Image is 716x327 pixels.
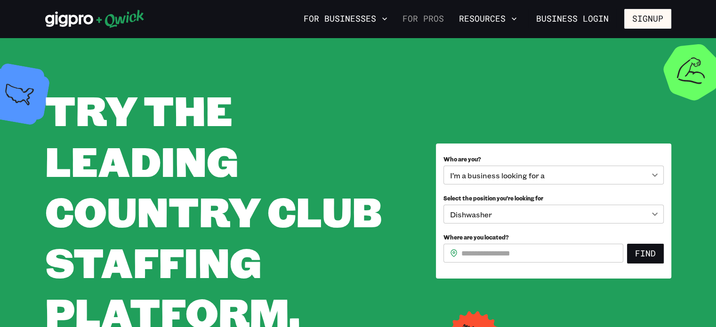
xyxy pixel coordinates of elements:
[443,166,664,184] div: I’m a business looking for a
[443,233,509,241] span: Where are you located?
[443,194,543,202] span: Select the position you’re looking for
[455,11,521,27] button: Resources
[627,244,664,263] button: Find
[399,11,448,27] a: For Pros
[443,155,481,163] span: Who are you?
[528,9,617,29] a: Business Login
[300,11,391,27] button: For Businesses
[624,9,671,29] button: Signup
[443,205,664,223] div: Dishwasher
